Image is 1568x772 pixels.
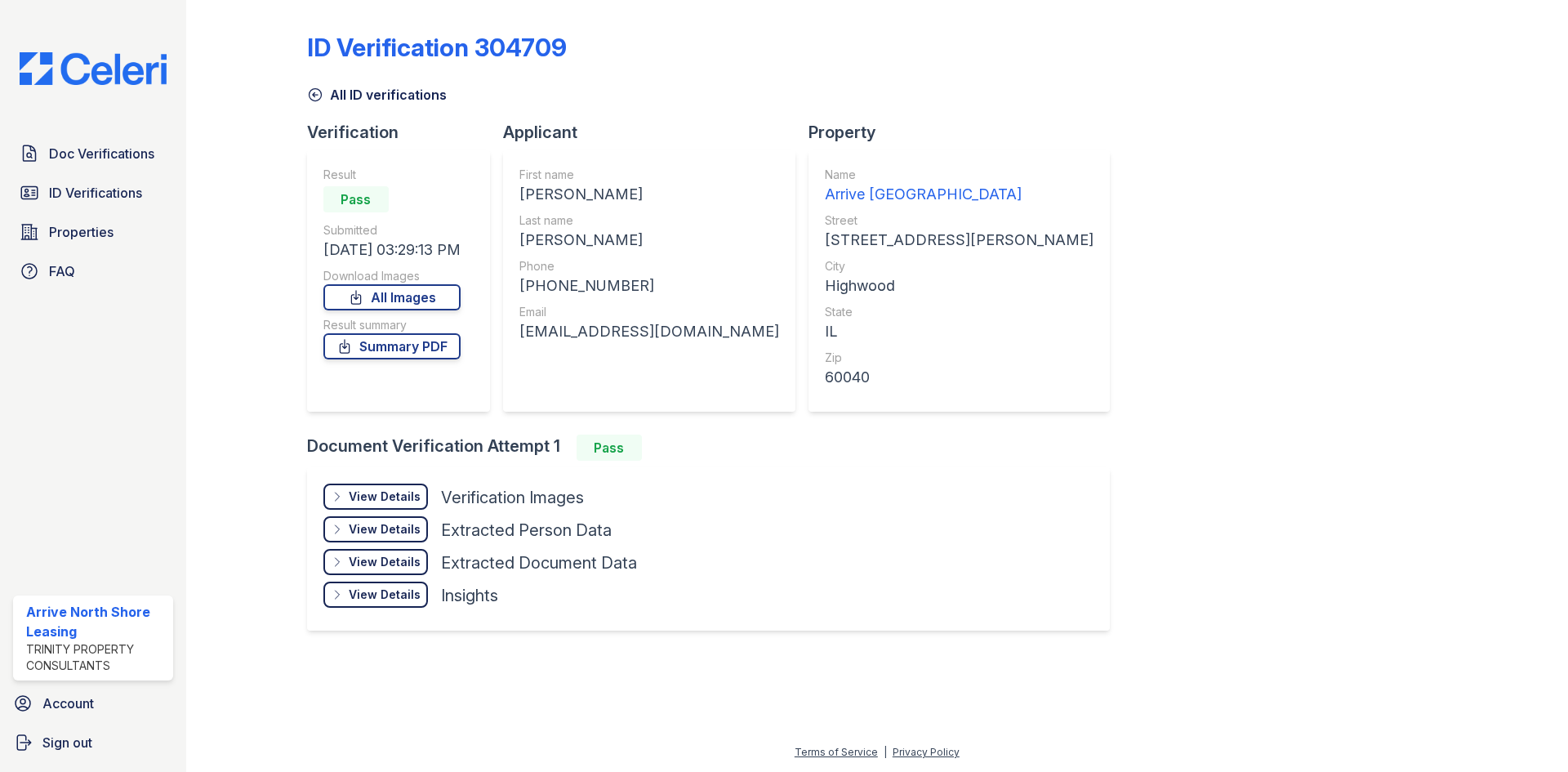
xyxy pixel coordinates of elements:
[323,284,461,310] a: All Images
[519,229,779,252] div: [PERSON_NAME]
[825,320,1094,343] div: IL
[441,486,584,509] div: Verification Images
[323,268,461,284] div: Download Images
[49,222,114,242] span: Properties
[825,167,1094,206] a: Name Arrive [GEOGRAPHIC_DATA]
[884,746,887,758] div: |
[519,212,779,229] div: Last name
[307,435,1123,461] div: Document Verification Attempt 1
[577,435,642,461] div: Pass
[349,521,421,538] div: View Details
[825,366,1094,389] div: 60040
[49,144,154,163] span: Doc Verifications
[349,489,421,505] div: View Details
[323,186,389,212] div: Pass
[519,183,779,206] div: [PERSON_NAME]
[7,726,180,759] a: Sign out
[519,274,779,297] div: [PHONE_NUMBER]
[825,304,1094,320] div: State
[13,216,173,248] a: Properties
[519,304,779,320] div: Email
[307,33,567,62] div: ID Verification 304709
[13,176,173,209] a: ID Verifications
[323,222,461,239] div: Submitted
[26,602,167,641] div: Arrive North Shore Leasing
[441,551,637,574] div: Extracted Document Data
[825,183,1094,206] div: Arrive [GEOGRAPHIC_DATA]
[323,239,461,261] div: [DATE] 03:29:13 PM
[503,121,808,144] div: Applicant
[795,746,878,758] a: Terms of Service
[441,519,612,542] div: Extracted Person Data
[519,167,779,183] div: First name
[323,317,461,333] div: Result summary
[323,167,461,183] div: Result
[519,320,779,343] div: [EMAIL_ADDRESS][DOMAIN_NAME]
[307,121,503,144] div: Verification
[49,261,75,281] span: FAQ
[519,258,779,274] div: Phone
[49,183,142,203] span: ID Verifications
[323,333,461,359] a: Summary PDF
[825,167,1094,183] div: Name
[441,584,498,607] div: Insights
[42,733,92,752] span: Sign out
[7,52,180,85] img: CE_Logo_Blue-a8612792a0a2168367f1c8372b55b34899dd931a85d93a1a3d3e32e68fde9ad4.png
[349,587,421,603] div: View Details
[26,641,167,674] div: Trinity Property Consultants
[13,137,173,170] a: Doc Verifications
[825,274,1094,297] div: Highwood
[893,746,960,758] a: Privacy Policy
[825,229,1094,252] div: [STREET_ADDRESS][PERSON_NAME]
[307,85,447,105] a: All ID verifications
[825,212,1094,229] div: Street
[13,255,173,288] a: FAQ
[349,554,421,570] div: View Details
[808,121,1123,144] div: Property
[7,687,180,720] a: Account
[825,350,1094,366] div: Zip
[825,258,1094,274] div: City
[42,694,94,713] span: Account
